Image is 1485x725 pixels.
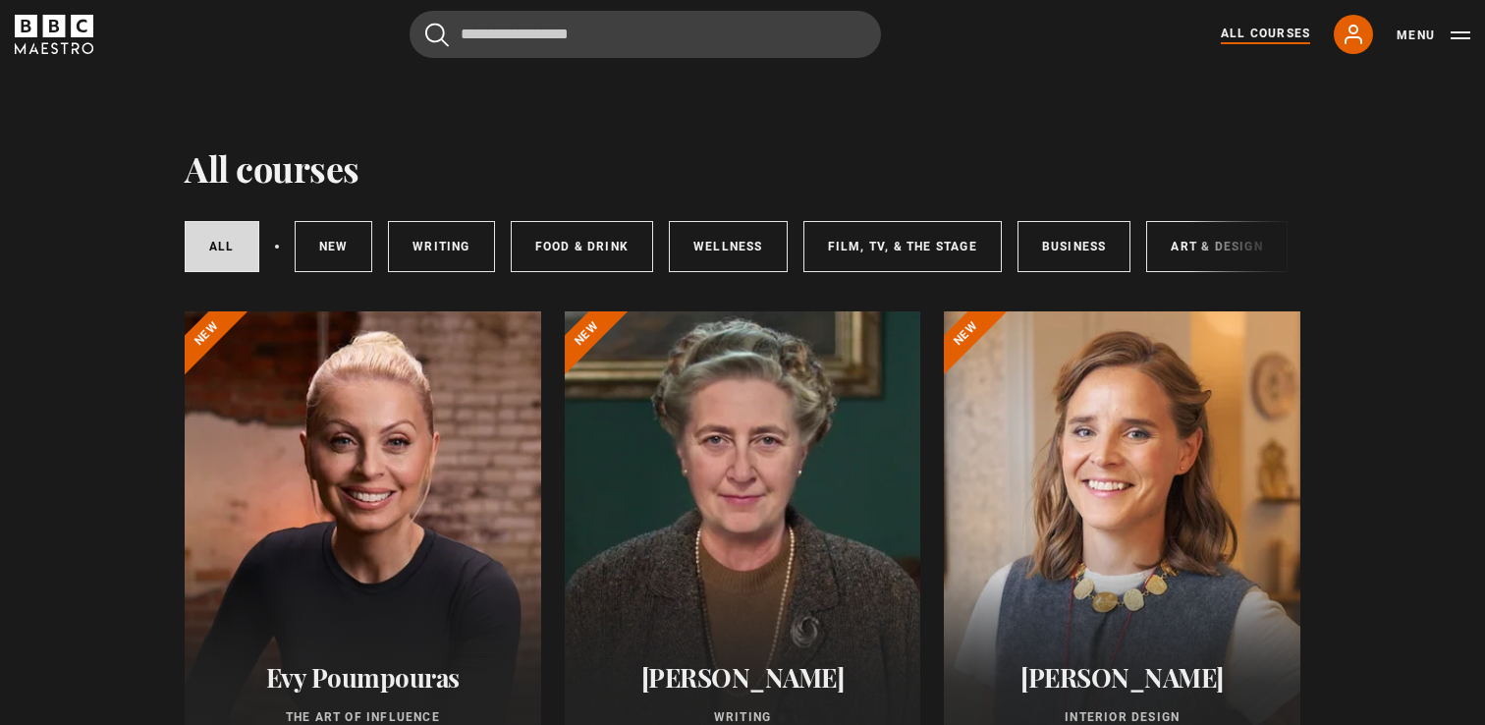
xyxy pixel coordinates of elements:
[967,662,1277,693] h2: [PERSON_NAME]
[511,221,653,272] a: Food & Drink
[588,662,898,693] h2: [PERSON_NAME]
[1017,221,1131,272] a: Business
[185,221,259,272] a: All
[15,15,93,54] svg: BBC Maestro
[388,221,494,272] a: Writing
[295,221,373,272] a: New
[1397,26,1470,45] button: Toggle navigation
[803,221,1002,272] a: Film, TV, & The Stage
[208,662,518,693] h2: Evy Poumpouras
[669,221,788,272] a: Wellness
[425,23,449,47] button: Submit the search query
[1146,221,1287,272] a: Art & Design
[410,11,881,58] input: Search
[185,147,359,189] h1: All courses
[1221,25,1310,44] a: All Courses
